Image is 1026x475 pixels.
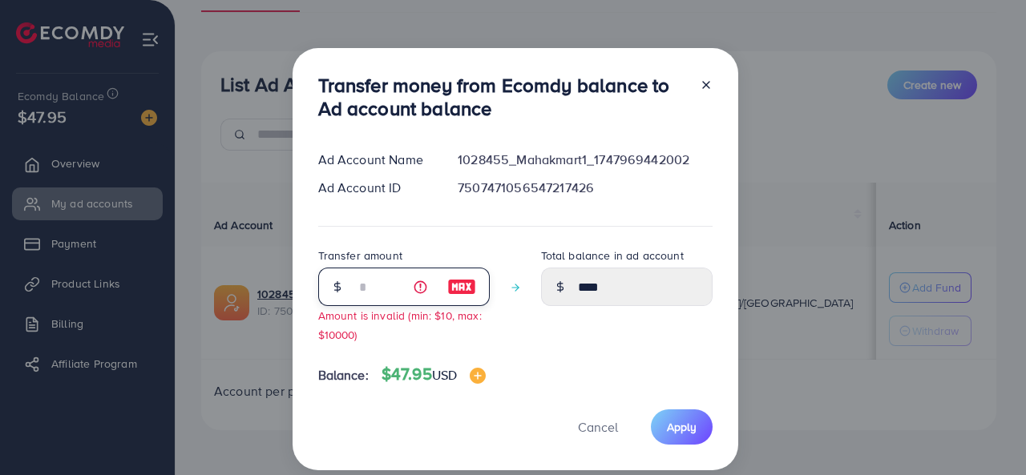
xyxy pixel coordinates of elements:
span: Balance: [318,366,369,384]
div: 1028455_Mahakmart1_1747969442002 [445,151,725,169]
div: Ad Account ID [305,179,446,197]
label: Total balance in ad account [541,248,684,264]
iframe: Chat [958,403,1014,463]
span: USD [432,366,457,384]
img: image [470,368,486,384]
img: image [447,277,476,296]
label: Transfer amount [318,248,402,264]
button: Cancel [558,409,638,444]
small: Amount is invalid (min: $10, max: $10000) [318,308,482,341]
div: Ad Account Name [305,151,446,169]
span: Cancel [578,418,618,436]
span: Apply [667,419,697,435]
div: 7507471056547217426 [445,179,725,197]
h4: $47.95 [382,364,486,384]
button: Apply [651,409,713,444]
h3: Transfer money from Ecomdy balance to Ad account balance [318,74,687,120]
